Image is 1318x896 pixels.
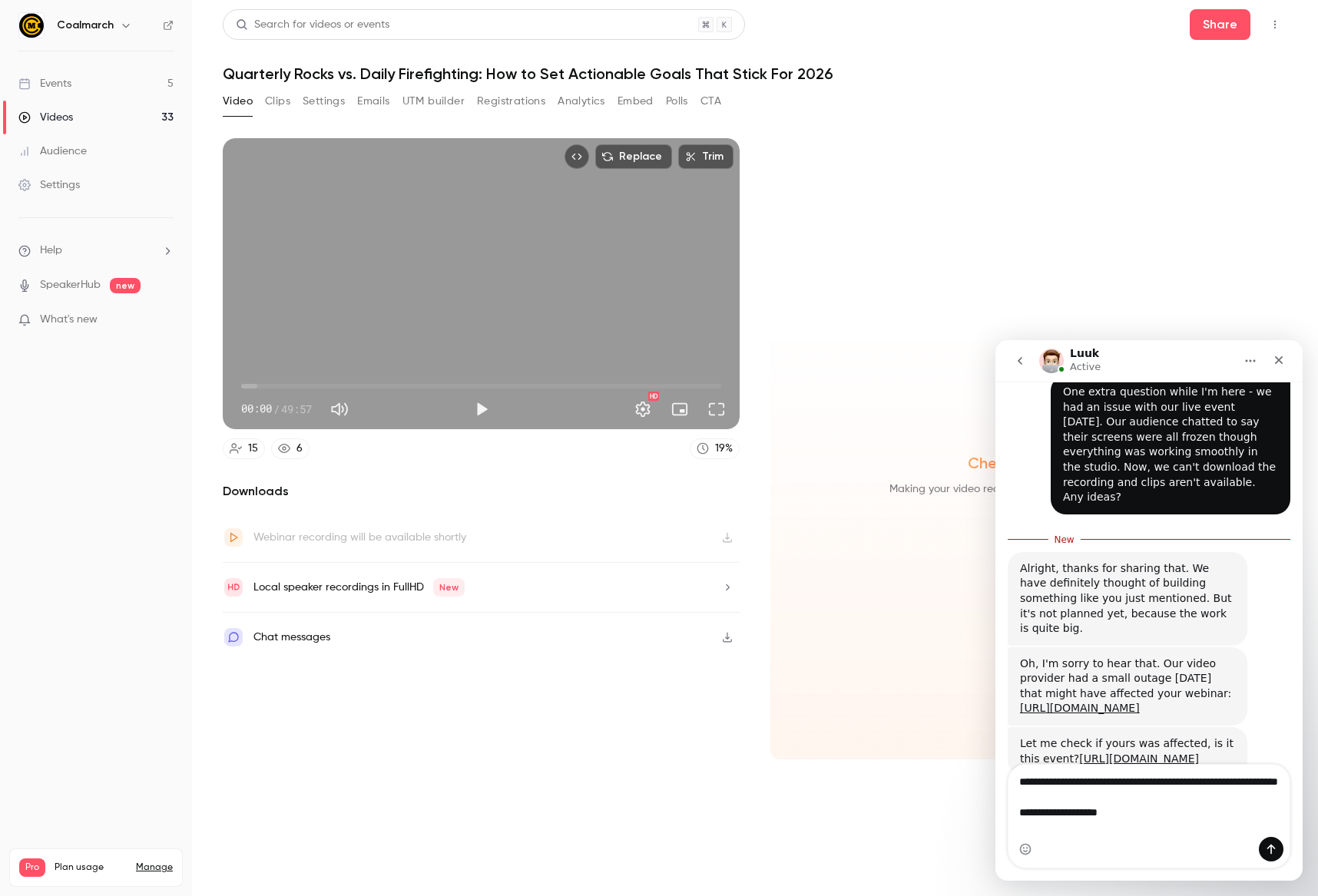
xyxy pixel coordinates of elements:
button: Registrations [477,89,545,114]
div: Chat messages [253,628,330,646]
button: Analytics [558,89,605,114]
span: / [273,401,280,417]
h6: Coalmarch [57,18,114,33]
iframe: Noticeable Trigger [155,313,174,327]
span: Help [40,243,62,259]
span: What's new [40,312,98,328]
button: CTA [700,89,721,114]
button: Turn on miniplayer [664,394,695,425]
iframe: Intercom live chat [995,340,1303,881]
span: 00:00 [241,401,272,417]
button: Trim [678,144,734,169]
img: Coalmarch [19,13,44,38]
div: Settings [18,177,80,193]
button: Top Bar Actions [1263,12,1287,37]
button: UTM builder [402,89,465,114]
button: Video [223,89,253,114]
div: Local speaker recordings in FullHD [253,578,465,597]
span: 49:57 [281,401,312,417]
div: 15 [248,441,258,457]
a: 19% [690,438,740,459]
button: Clips [265,89,290,114]
h1: Quarterly Rocks vs. Daily Firefighting: How to Set Actionable Goals That Stick For 2026 [223,64,1287,83]
span: Making your video ready for Repurpose [PERSON_NAME] [889,480,1168,498]
button: Full screen [701,394,732,425]
a: Manage [136,861,173,874]
button: Embed video [565,144,589,169]
button: Polls [666,89,688,114]
div: Videos [18,110,73,125]
h2: Downloads [223,482,740,501]
div: 6 [296,441,303,457]
span: Check back later [968,452,1091,474]
button: Share [1190,9,1250,40]
button: Emails [357,89,389,114]
span: Pro [19,858,45,877]
button: Play [466,394,497,425]
div: HD [648,392,659,401]
button: Mute [324,394,355,425]
span: Plan usage [55,861,127,874]
button: Embed [618,89,654,114]
div: Audience [18,144,87,159]
div: Search for videos or events [236,17,389,33]
li: help-dropdown-opener [18,243,174,259]
div: Events [18,76,71,91]
a: 15 [223,438,265,459]
button: Replace [595,144,672,169]
div: 00:00 [241,401,312,417]
a: 6 [271,438,310,459]
div: Webinar recording will be available shortly [253,528,466,547]
button: Settings [628,394,658,425]
span: New [433,578,465,597]
div: 19 % [715,441,733,457]
a: SpeakerHub [40,277,101,293]
button: Settings [303,89,345,114]
span: new [110,278,141,293]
